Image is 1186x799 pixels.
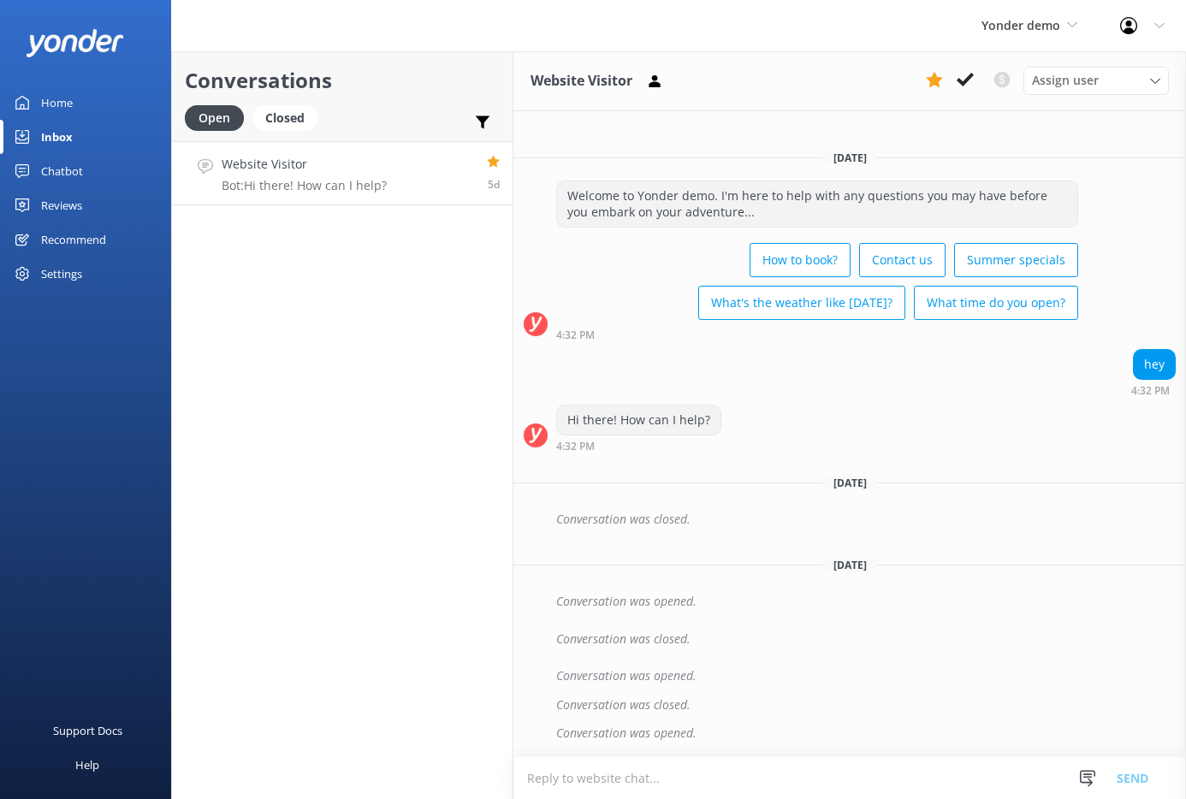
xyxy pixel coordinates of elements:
[531,70,632,92] h3: Website Visitor
[1134,350,1175,379] div: hey
[53,713,122,748] div: Support Docs
[556,690,1176,719] div: Conversation was closed.
[41,222,106,257] div: Recommend
[698,286,905,320] button: What's the weather like [DATE]?
[185,64,500,97] h2: Conversations
[1032,71,1099,90] span: Assign user
[556,440,721,452] div: Sep 10 2025 11:32pm (UTC -05:00) America/Chicago
[524,690,1176,719] div: 2025-09-17T01:12:34.816
[252,105,317,131] div: Closed
[26,29,124,57] img: yonder-white-logo.png
[556,441,595,452] strong: 4:32 PM
[823,151,877,165] span: [DATE]
[823,558,877,572] span: [DATE]
[556,330,595,340] strong: 4:32 PM
[556,661,1176,690] div: Conversation was opened.
[524,661,1176,690] div: 2025-09-17T01:12:12.275
[914,286,1078,320] button: What time do you open?
[556,719,1176,748] div: Conversation was opened.
[524,624,1176,654] div: 2025-09-16T21:42:28.677
[556,587,1176,616] div: Conversation was opened.
[488,177,500,192] span: Sep 10 2025 11:32pm (UTC -05:00) America/Chicago
[41,188,82,222] div: Reviews
[222,155,387,174] h4: Website Visitor
[172,141,513,205] a: Website VisitorBot:Hi there! How can I help?5d
[1023,67,1169,94] div: Assign User
[41,257,82,291] div: Settings
[1131,384,1176,396] div: Sep 10 2025 11:32pm (UTC -05:00) America/Chicago
[556,505,1176,534] div: Conversation was closed.
[252,108,326,127] a: Closed
[859,243,946,277] button: Contact us
[41,120,73,154] div: Inbox
[524,587,1176,616] div: 2025-09-16T21:25:55.635
[557,181,1077,227] div: Welcome to Yonder demo. I'm here to help with any questions you may have before you embark on you...
[1131,386,1170,396] strong: 4:32 PM
[41,86,73,120] div: Home
[556,624,1176,654] div: Conversation was closed.
[185,108,252,127] a: Open
[524,719,1176,748] div: 2025-09-17T01:12:54.440
[75,748,99,782] div: Help
[524,505,1176,534] div: 2025-09-15T21:12:31.686
[41,154,83,188] div: Chatbot
[557,405,720,435] div: Hi there! How can I help?
[222,178,387,193] p: Bot: Hi there! How can I help?
[954,243,1078,277] button: Summer specials
[823,476,877,490] span: [DATE]
[750,243,851,277] button: How to book?
[556,328,1078,340] div: Sep 10 2025 11:32pm (UTC -05:00) America/Chicago
[185,105,244,131] div: Open
[981,17,1060,33] span: Yonder demo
